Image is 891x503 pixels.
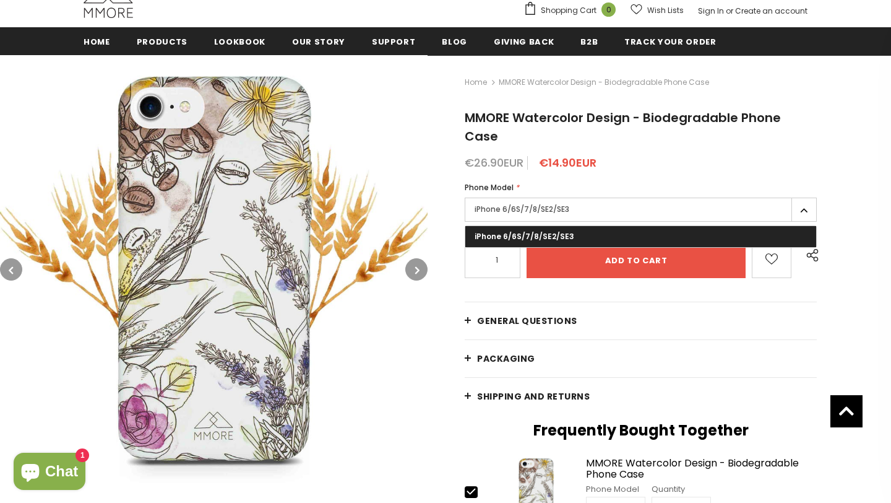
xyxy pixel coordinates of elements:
span: €14.90EUR [539,155,596,170]
a: Lookbook [214,27,265,55]
span: Track your order [624,36,716,48]
a: MMORE Watercolor Design - Biodegradable Phone Case [586,458,817,479]
a: Giving back [494,27,554,55]
span: or [726,6,733,16]
span: 0 [601,2,616,17]
span: Lookbook [214,36,265,48]
span: Shopping Cart [541,4,596,17]
div: Quantity [652,483,711,496]
a: Products [137,27,187,55]
a: Our Story [292,27,345,55]
span: Wish Lists [647,4,684,17]
span: Phone Model [465,182,514,193]
a: support [372,27,416,55]
a: Create an account [735,6,807,16]
a: General Questions [465,302,817,339]
inbox-online-store-chat: Shopify online store chat [10,453,89,493]
a: Shipping and returns [465,378,817,415]
a: Home [84,27,110,55]
input: Add to cart [527,241,746,278]
span: €26.90EUR [465,155,523,170]
a: Blog [442,27,467,55]
span: B2B [580,36,598,48]
span: Products [137,36,187,48]
span: General Questions [477,315,577,327]
a: Sign In [698,6,724,16]
span: Home [84,36,110,48]
span: Blog [442,36,467,48]
span: Shipping and returns [477,390,590,403]
h2: Frequently Bought Together [465,421,817,440]
span: iPhone 6/6S/7/8/SE2/SE3 [475,231,574,242]
label: iPhone 6/6S/7/8/SE2/SE3 [465,198,817,222]
span: Our Story [292,36,345,48]
a: Shopping Cart 0 [523,1,622,20]
span: MMORE Watercolor Design - Biodegradable Phone Case [499,75,709,90]
a: Home [465,75,487,90]
a: PACKAGING [465,340,817,377]
span: PACKAGING [477,352,535,365]
a: B2B [580,27,598,55]
span: Giving back [494,36,554,48]
a: Track your order [624,27,716,55]
div: Phone Model [586,483,645,496]
span: support [372,36,416,48]
span: MMORE Watercolor Design - Biodegradable Phone Case [465,109,781,145]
